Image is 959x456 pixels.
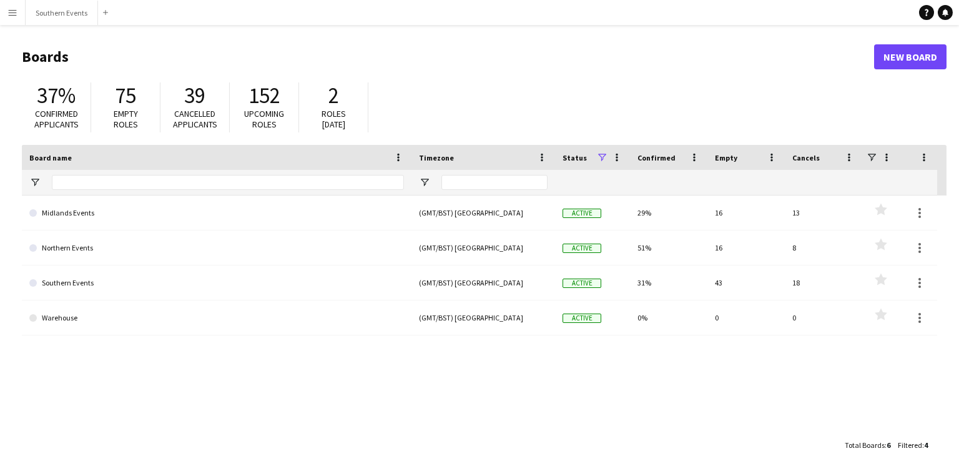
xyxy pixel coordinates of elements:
span: Confirmed applicants [34,108,79,130]
div: 8 [785,230,862,265]
div: 0 [707,300,785,335]
span: 4 [924,440,928,450]
span: Active [563,209,601,218]
a: Midlands Events [29,196,404,230]
span: 2 [328,82,339,109]
span: Timezone [419,153,454,162]
a: Warehouse [29,300,404,335]
span: Board name [29,153,72,162]
input: Timezone Filter Input [441,175,548,190]
span: Cancelled applicants [173,108,217,130]
span: 37% [37,82,76,109]
div: 0% [630,300,707,335]
input: Board name Filter Input [52,175,404,190]
div: 18 [785,265,862,300]
button: Southern Events [26,1,98,25]
span: Active [563,244,601,253]
h1: Boards [22,47,874,66]
a: Southern Events [29,265,404,300]
span: 152 [248,82,280,109]
div: 29% [630,196,707,230]
div: 51% [630,230,707,265]
span: Active [563,314,601,323]
div: 0 [785,300,862,335]
span: Status [563,153,587,162]
div: 16 [707,196,785,230]
div: (GMT/BST) [GEOGRAPHIC_DATA] [411,265,555,300]
div: 31% [630,265,707,300]
a: Northern Events [29,230,404,265]
span: Roles [DATE] [322,108,346,130]
span: Cancels [792,153,820,162]
span: 39 [184,82,205,109]
span: 75 [115,82,136,109]
div: (GMT/BST) [GEOGRAPHIC_DATA] [411,300,555,335]
div: 43 [707,265,785,300]
button: Open Filter Menu [29,177,41,188]
span: 6 [887,440,890,450]
span: Confirmed [637,153,676,162]
span: Empty roles [114,108,138,130]
div: 16 [707,230,785,265]
span: Total Boards [845,440,885,450]
div: 13 [785,196,862,230]
span: Upcoming roles [244,108,284,130]
a: New Board [874,44,947,69]
span: Empty [715,153,737,162]
div: (GMT/BST) [GEOGRAPHIC_DATA] [411,230,555,265]
button: Open Filter Menu [419,177,430,188]
div: (GMT/BST) [GEOGRAPHIC_DATA] [411,196,555,230]
span: Active [563,279,601,288]
span: Filtered [898,440,922,450]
